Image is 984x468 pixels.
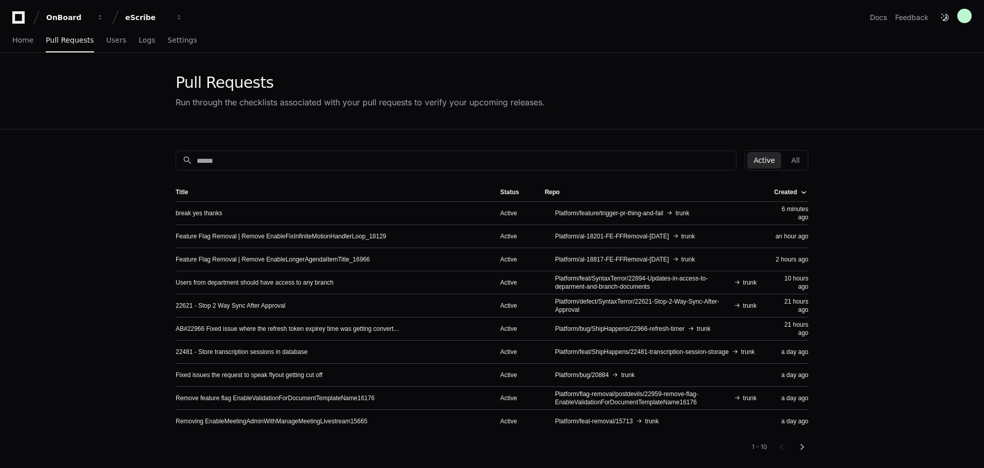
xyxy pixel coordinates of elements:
span: Platform/feature/trigger-pr-thing-and-fail [555,209,664,217]
span: trunk [743,302,757,310]
span: Platform/feat-removal/15713 [555,417,633,425]
div: 1 - 10 [752,443,767,451]
span: Platform/al-18201-FE-FFRemoval-[DATE] [555,232,669,240]
div: Created [774,188,797,196]
a: Logs [139,29,155,52]
a: Settings [167,29,197,52]
div: Created [774,188,806,196]
span: Home [12,37,33,43]
th: Repo [537,183,765,201]
div: Status [500,188,519,196]
a: Pull Requests [46,29,93,52]
div: Active [500,371,528,379]
a: Home [12,29,33,52]
a: 22481 - Store transcription sessions in database [176,348,308,356]
span: Platform/defect/SyntaxTerror/22621-Stop-2-Way-Sync-After-Approval [555,297,731,314]
button: eScribe [121,8,187,27]
button: OnBoard [42,8,108,27]
div: Run through the checklists associated with your pull requests to verify your upcoming releases. [176,96,545,108]
span: trunk [675,209,689,217]
span: trunk [621,371,635,379]
a: 22621 - Stop 2 Way Sync After Approval [176,302,286,310]
div: a day ago [773,348,808,356]
button: Feedback [895,12,929,23]
div: 6 minutes ago [773,205,808,221]
div: Active [500,232,528,240]
div: Pull Requests [176,73,545,92]
span: Platform/bug/20884 [555,371,609,379]
div: Active [500,278,528,287]
div: 10 hours ago [773,274,808,291]
div: Active [500,394,528,402]
span: trunk [697,325,711,333]
mat-icon: search [182,155,193,165]
a: Users from department should have access to any branch [176,278,334,287]
div: 21 hours ago [773,321,808,337]
div: 2 hours ago [773,255,808,264]
mat-icon: chevron_right [796,441,808,453]
a: Fixed issues the request to speak flyout getting cut off [176,371,323,379]
a: AB#22966 Fixed issue where the refresh token expirey time was getting convert... [176,325,399,333]
span: trunk [645,417,659,425]
button: Active [747,152,781,169]
span: Platform/feat/SyntaxTerror/22894-Updates-in-access-to-deparment-and-branch-documents [555,274,731,291]
a: Removing EnableMeetingAdminWithManageMeetingLivestream15665 [176,417,368,425]
div: a day ago [773,371,808,379]
div: Active [500,417,528,425]
span: trunk [741,348,755,356]
div: eScribe [125,12,169,23]
div: Active [500,348,528,356]
span: Settings [167,37,197,43]
div: Title [176,188,484,196]
span: trunk [682,255,695,264]
div: a day ago [773,394,808,402]
div: 21 hours ago [773,297,808,314]
div: Active [500,325,528,333]
div: Title [176,188,188,196]
span: Platform/flag-removal/postdevils/22959-remove-flag-EnableValidationForDocumentTemplateName16176 [555,390,731,406]
a: Docs [870,12,887,23]
a: break yes thanks [176,209,222,217]
span: trunk [743,278,757,287]
div: Active [500,209,528,217]
a: Remove feature flag EnableValidationForDocumentTemplateName16176 [176,394,374,402]
span: trunk [682,232,695,240]
button: All [785,152,806,169]
a: Users [106,29,126,52]
span: Platform/bug/ShipHappens/22966-refresh-timer [555,325,685,333]
div: Active [500,255,528,264]
span: Logs [139,37,155,43]
span: Users [106,37,126,43]
span: Platform/al-18817-FE-FFRemoval-[DATE] [555,255,669,264]
div: an hour ago [773,232,808,240]
a: Feature Flag Removal | Remove EnableLongerAgendaItemTitle_16966 [176,255,370,264]
span: trunk [743,394,757,402]
span: Platform/feat/ShipHappens/22481-transcription-session-storage [555,348,729,356]
a: Feature Flag Removal | Remove EnableFixInfiniteMotionHandlerLoop_18129 [176,232,386,240]
div: a day ago [773,417,808,425]
span: Pull Requests [46,37,93,43]
div: Active [500,302,528,310]
div: Status [500,188,528,196]
div: OnBoard [46,12,90,23]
